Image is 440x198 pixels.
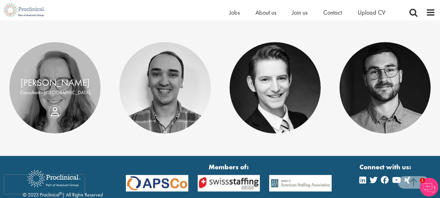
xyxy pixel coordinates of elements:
[16,89,94,97] p: Consultant - [GEOGRAPHIC_DATA]
[121,175,193,191] img: APSCo
[23,166,85,191] img: Proclinical Recruitment
[193,175,265,191] img: APSCo
[4,175,84,194] iframe: reCAPTCHA
[21,77,90,89] a: [PERSON_NAME]
[358,8,385,17] a: Upload CV
[229,8,240,17] a: Jobs
[126,162,332,172] strong: Members of:
[359,162,413,172] strong: Connect with us:
[292,8,308,17] a: Join us
[255,8,276,17] a: About us
[59,191,62,196] sup: ®
[323,8,342,17] a: Contact
[420,178,438,196] img: Chatbot
[264,175,336,191] img: APSCo
[420,178,425,183] span: 1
